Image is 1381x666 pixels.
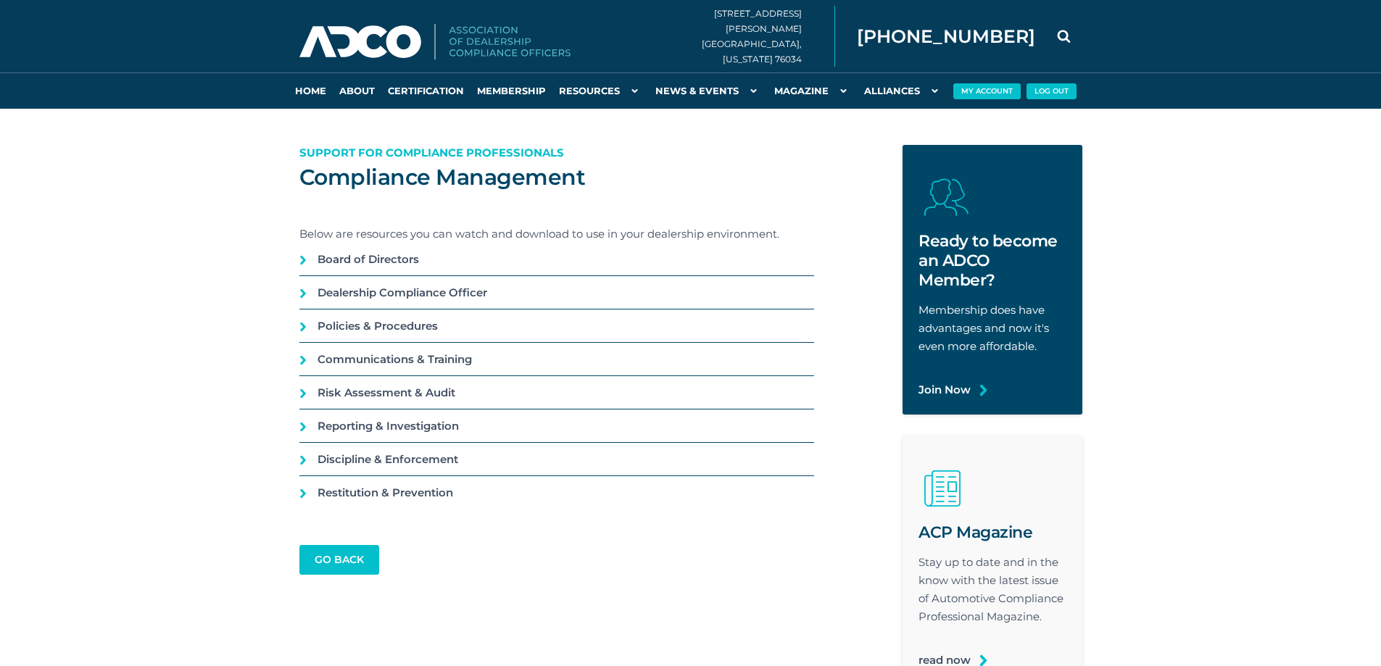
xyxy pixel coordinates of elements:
h1: Compliance Management [299,163,814,192]
h2: Ready to become an ADCO Member? [918,231,1066,290]
a: Dealership Compliance Officer [299,276,814,309]
a: Join Now [918,380,971,399]
p: Below are resources you can watch and download to use in your dealership environment. [299,225,814,243]
a: Board of Directors [299,243,814,275]
img: Association of Dealership Compliance Officers logo [299,24,571,60]
button: Log Out [1027,83,1077,99]
button: My Account [953,83,1021,99]
p: Stay up to date and in the know with the latest issue of Automotive Compliance Professional Magaz... [918,553,1066,625]
a: Discipline & Enforcement [299,443,814,475]
a: Resources [552,72,649,109]
span: [PHONE_NUMBER] [857,28,1035,46]
p: Membership does have advantages and now it's even more affordable. [918,301,1066,355]
a: Communications & Training [299,343,814,375]
h2: ACP Magazine [918,523,1066,542]
a: About [333,72,381,109]
a: Policies & Procedures [299,309,814,342]
a: Alliances [858,72,949,109]
a: Restitution & Prevention [299,476,814,509]
a: Certification [381,72,470,109]
a: News & Events [649,72,768,109]
a: Membership [470,72,552,109]
a: go back [299,545,379,575]
p: Support for Compliance Professionals [299,143,814,162]
div: [STREET_ADDRESS][PERSON_NAME] [GEOGRAPHIC_DATA], [US_STATE] 76034 [702,6,835,67]
a: Risk Assessment & Audit [299,376,814,409]
a: Magazine [768,72,858,109]
a: Reporting & Investigation [299,409,814,442]
a: Home [289,72,333,109]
